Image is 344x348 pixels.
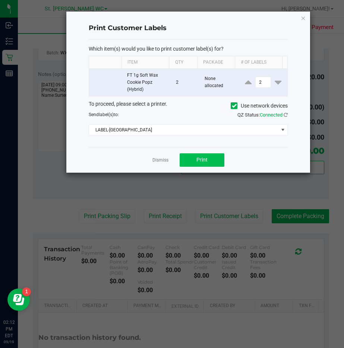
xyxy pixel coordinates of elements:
div: To proceed, please select a printer. [83,100,294,111]
th: Item [121,56,169,69]
td: 2 [171,69,200,96]
td: FT 1g Soft Wax Cookie Popz (Hybrid) [123,69,171,96]
span: Send to: [89,112,119,117]
th: Qty [169,56,197,69]
td: None allocated [200,69,239,96]
th: # of labels [235,56,282,69]
iframe: Resource center [7,288,30,311]
span: label(s) [99,112,114,117]
iframe: Resource center unread badge [22,287,31,296]
span: Print [196,157,208,163]
span: LABEL-[GEOGRAPHIC_DATA] [89,125,278,135]
h4: Print Customer Labels [89,23,288,33]
span: Connected [260,112,283,118]
span: QZ Status: [237,112,288,118]
p: Which item(s) would you like to print customer label(s) for? [89,45,288,52]
button: Print [180,153,224,167]
a: Dismiss [152,157,168,163]
label: Use network devices [231,102,288,110]
th: Package [197,56,235,69]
